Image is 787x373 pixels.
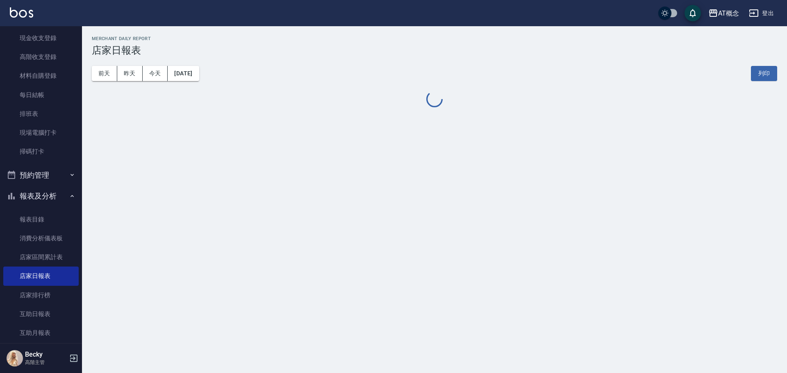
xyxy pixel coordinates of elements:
a: 材料自購登錄 [3,66,79,85]
button: 前天 [92,66,117,81]
button: AT概念 [705,5,742,22]
a: 高階收支登錄 [3,47,79,66]
div: AT概念 [718,8,739,18]
a: 互助月報表 [3,323,79,342]
a: 消費分析儀表板 [3,229,79,248]
button: 列印 [751,66,777,81]
a: 店家排行榜 [3,286,79,305]
h5: Becky [25,350,67,359]
button: 今天 [143,66,168,81]
a: 報表目錄 [3,210,79,229]
a: 排班表 [3,104,79,123]
a: 店家日報表 [3,267,79,285]
button: 報表及分析 [3,185,79,207]
img: Person [7,350,23,366]
a: 店家區間累計表 [3,248,79,267]
button: [DATE] [168,66,199,81]
button: 昨天 [117,66,143,81]
button: 登出 [746,6,777,21]
a: 每日結帳 [3,86,79,104]
img: Logo [10,7,33,18]
a: 掃碼打卡 [3,142,79,161]
a: 互助日報表 [3,305,79,323]
a: 現金收支登錄 [3,29,79,47]
button: save [685,5,701,21]
h3: 店家日報表 [92,45,777,56]
a: 互助排行榜 [3,342,79,361]
h2: Merchant Daily Report [92,36,777,41]
p: 高階主管 [25,359,67,366]
a: 現場電腦打卡 [3,123,79,142]
button: 預約管理 [3,165,79,186]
